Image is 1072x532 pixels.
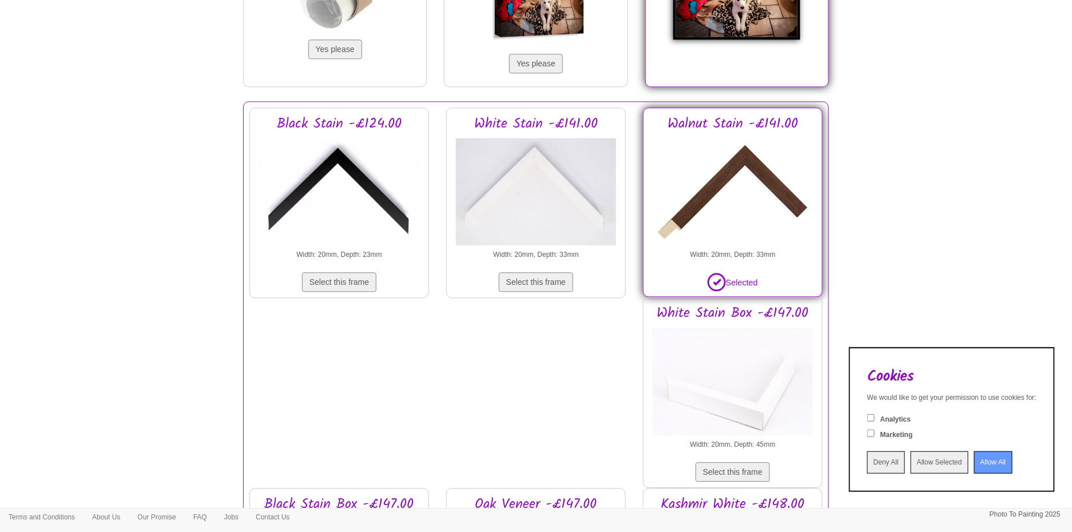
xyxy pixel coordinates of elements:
a: About Us [84,509,129,526]
input: Allow Selected [911,451,968,474]
label: Analytics [880,415,911,424]
a: Contact Us [247,509,298,526]
label: Marketing [880,430,913,440]
span: £148.00 [759,493,805,515]
h3: Walnut Stain - [649,117,816,132]
h3: Black Stain - [256,117,423,132]
h3: White Stain - [452,117,620,132]
a: FAQ [185,509,216,526]
input: Deny All [867,451,905,474]
span: £147.00 [370,493,414,515]
img: White Stain Box [653,324,813,439]
p: Width: 20mm, Depth: 33mm [649,249,816,261]
div: We would like to get your permission to use cookies for: [867,393,1037,403]
button: Select this frame [696,462,770,482]
p: Width: 20mm, Depth: 33mm [452,249,620,261]
h3: Oak Veneer - [452,497,620,512]
span: £141.00 [755,113,798,135]
a: Our Promise [129,509,184,526]
img: Black Stain [259,134,420,249]
span: £147.00 [553,493,597,515]
button: Select this frame [302,272,376,292]
p: Selected [649,272,816,291]
button: Select this frame [499,272,573,292]
span: £141.00 [555,113,598,135]
h3: Kashmir White - [649,497,816,512]
img: White Stain [456,134,617,249]
p: Photo To Painting 2025 [990,509,1061,521]
span: £147.00 [764,302,809,324]
p: Width: 20mm, Depth: 23mm [256,249,423,261]
h3: White Stain Box - [649,306,816,321]
p: Width: 20mm, Depth: 45mm [649,439,816,451]
input: Allow All [974,451,1013,474]
img: Walnut Stain [653,134,813,249]
a: Jobs [216,509,247,526]
span: £124.00 [355,113,402,135]
h2: Cookies [867,368,1037,385]
h3: Black Stain Box - [256,497,423,512]
button: Yes please [509,54,563,73]
button: Yes please [308,39,362,59]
